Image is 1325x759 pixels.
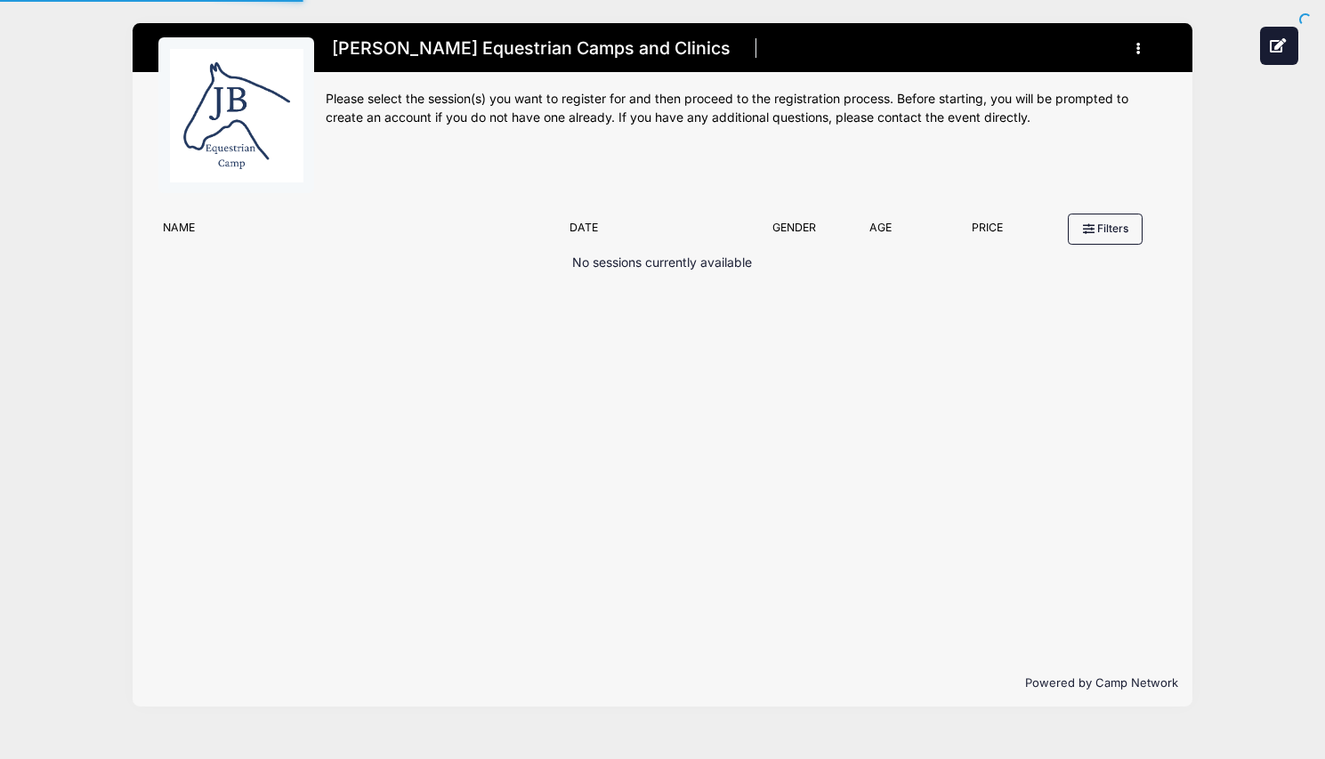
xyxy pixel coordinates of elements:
[572,254,752,272] p: No sessions currently available
[1068,214,1143,244] button: Filters
[155,220,562,245] div: Name
[561,220,754,245] div: Date
[170,49,303,182] img: logo
[147,674,1177,692] p: Powered by Camp Network
[326,33,736,64] h1: [PERSON_NAME] Equestrian Camps and Clinics
[836,220,927,245] div: Age
[326,90,1166,127] div: Please select the session(s) you want to register for and then proceed to the registration proces...
[754,220,835,245] div: Gender
[926,220,1048,245] div: Price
